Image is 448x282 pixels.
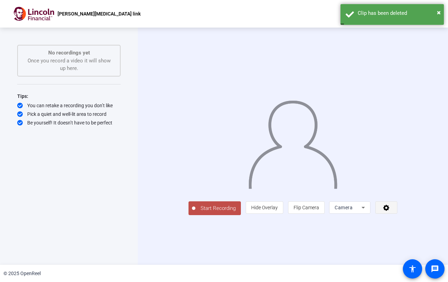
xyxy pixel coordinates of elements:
span: Flip Camera [294,205,319,210]
img: overlay [248,95,338,189]
img: OpenReel logo [14,7,54,21]
div: Be yourself! It doesn’t have to be perfect [17,119,121,126]
button: Flip Camera [288,201,325,214]
div: Pick a quiet and well-lit area to record [17,111,121,118]
div: Once you record a video it will show up here. [25,49,113,72]
div: Tips: [17,92,121,100]
mat-icon: message [431,265,439,273]
button: Close [437,7,441,18]
span: × [437,8,441,17]
mat-icon: accessibility [408,265,417,273]
div: You can retake a recording you don’t like [17,102,121,109]
div: © 2025 OpenReel [3,270,41,277]
span: Hide Overlay [251,205,278,210]
div: Clip has been deleted [358,9,439,17]
p: No recordings yet [25,49,113,57]
p: [PERSON_NAME][MEDICAL_DATA] link [58,10,141,18]
button: Start Recording [189,201,241,215]
button: Hide Overlay [246,201,283,214]
span: Start Recording [195,204,241,212]
span: Camera [335,205,353,210]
